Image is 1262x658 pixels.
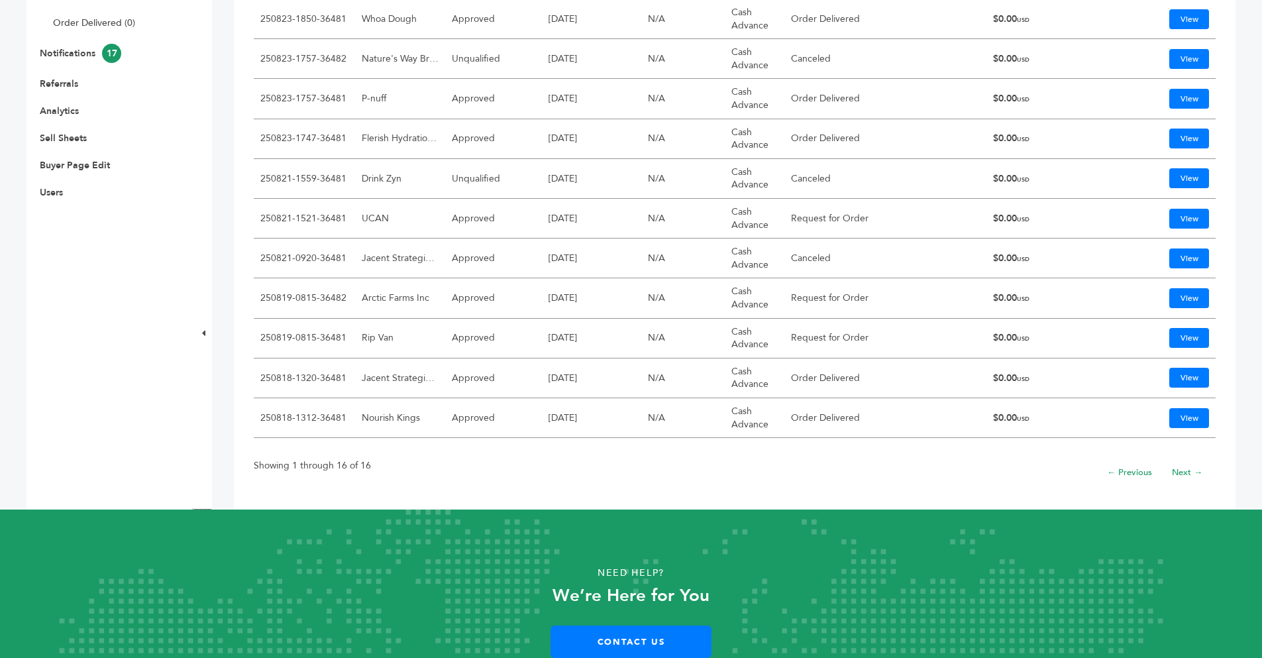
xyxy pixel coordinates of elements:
[1017,215,1029,223] span: USD
[40,132,87,144] a: Sell Sheets
[445,358,542,398] td: Approved
[784,39,986,79] td: Canceled
[1017,56,1029,64] span: USD
[1017,295,1029,303] span: USD
[355,39,445,79] td: Nature's Way Brands LLC
[53,17,135,29] a: Order Delivered (0)
[784,159,986,199] td: Canceled
[40,186,63,199] a: Users
[40,159,110,172] a: Buyer Page Edit
[1169,89,1209,109] a: View
[1169,248,1209,268] a: View
[1017,415,1029,423] span: USD
[725,398,784,438] td: Cash Advance
[542,79,641,119] td: [DATE]
[1172,466,1202,478] a: Next →
[1017,375,1029,383] span: USD
[355,278,445,318] td: Arctic Farms Inc
[725,239,784,278] td: Cash Advance
[40,105,79,117] a: Analytics
[641,398,725,438] td: N/A
[1017,255,1029,263] span: USD
[542,358,641,398] td: [DATE]
[641,358,725,398] td: N/A
[1169,368,1209,388] a: View
[542,39,641,79] td: [DATE]
[260,172,346,185] a: 250821-1559-36481
[784,398,986,438] td: Order Delivered
[355,319,445,358] td: Rip Van
[260,212,346,225] a: 250821-1521-36481
[551,626,711,658] a: Contact Us
[725,159,784,199] td: Cash Advance
[445,199,542,239] td: Approved
[986,159,1097,199] td: $0.00
[445,159,542,199] td: Unqualified
[986,358,1097,398] td: $0.00
[355,79,445,119] td: P-nuff
[784,319,986,358] td: Request for Order
[784,358,986,398] td: Order Delivered
[1017,95,1029,103] span: USD
[725,39,784,79] td: Cash Advance
[542,119,641,159] td: [DATE]
[986,199,1097,239] td: $0.00
[986,319,1097,358] td: $0.00
[552,584,710,608] strong: We’re Here for You
[1169,328,1209,348] a: View
[725,199,784,239] td: Cash Advance
[355,119,445,159] td: Flerish Hydration, Inc.
[641,278,725,318] td: N/A
[542,159,641,199] td: [DATE]
[986,39,1097,79] td: $0.00
[63,563,1199,583] p: Need Help?
[1017,176,1029,184] span: USD
[784,79,986,119] td: Order Delivered
[1169,168,1209,188] a: View
[986,239,1097,278] td: $0.00
[641,119,725,159] td: N/A
[542,319,641,358] td: [DATE]
[445,239,542,278] td: Approved
[260,411,346,424] a: 250818-1312-36481
[1169,129,1209,148] a: View
[725,278,784,318] td: Cash Advance
[784,199,986,239] td: Request for Order
[445,39,542,79] td: Unqualified
[641,199,725,239] td: N/A
[986,119,1097,159] td: $0.00
[445,398,542,438] td: Approved
[641,39,725,79] td: N/A
[445,79,542,119] td: Approved
[641,79,725,119] td: N/A
[445,278,542,318] td: Approved
[641,319,725,358] td: N/A
[725,358,784,398] td: Cash Advance
[725,119,784,159] td: Cash Advance
[784,119,986,159] td: Order Delivered
[1017,135,1029,143] span: USD
[784,239,986,278] td: Canceled
[542,398,641,438] td: [DATE]
[1169,209,1209,229] a: View
[102,44,121,63] span: 17
[260,132,346,144] a: 250823-1747-36481
[986,278,1097,318] td: $0.00
[725,79,784,119] td: Cash Advance
[260,372,346,384] a: 250818-1320-36481
[260,92,346,105] a: 250823-1757-36481
[355,159,445,199] td: Drink Zyn
[40,47,121,60] a: Notifications17
[445,119,542,159] td: Approved
[1169,288,1209,308] a: View
[355,239,445,278] td: Jacent Strategic Manufacturing, LLC
[260,292,346,304] a: 250819-0815-36482
[1017,335,1029,343] span: USD
[445,319,542,358] td: Approved
[1107,466,1152,478] a: ← Previous
[260,13,346,25] a: 250823-1850-36481
[355,199,445,239] td: UCAN
[641,239,725,278] td: N/A
[260,252,346,264] a: 250821-0920-36481
[355,398,445,438] td: Nourish Kings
